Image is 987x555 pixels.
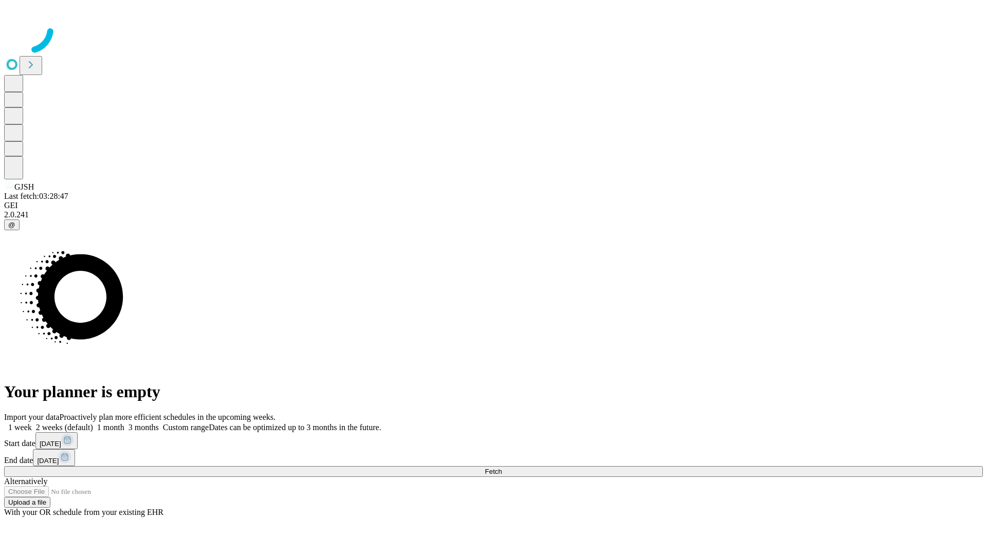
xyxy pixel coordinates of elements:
[14,182,34,191] span: GJSH
[37,457,59,465] span: [DATE]
[35,432,78,449] button: [DATE]
[4,382,983,401] h1: Your planner is empty
[4,477,47,486] span: Alternatively
[33,449,75,466] button: [DATE]
[60,413,276,421] span: Proactively plan more efficient schedules in the upcoming weeks.
[485,468,502,475] span: Fetch
[8,423,32,432] span: 1 week
[4,466,983,477] button: Fetch
[209,423,381,432] span: Dates can be optimized up to 3 months in the future.
[40,440,61,448] span: [DATE]
[4,449,983,466] div: End date
[4,497,50,508] button: Upload a file
[4,413,60,421] span: Import your data
[4,192,68,200] span: Last fetch: 03:28:47
[4,201,983,210] div: GEI
[4,432,983,449] div: Start date
[129,423,159,432] span: 3 months
[4,508,163,516] span: With your OR schedule from your existing EHR
[8,221,15,229] span: @
[36,423,93,432] span: 2 weeks (default)
[4,210,983,219] div: 2.0.241
[4,219,20,230] button: @
[97,423,124,432] span: 1 month
[163,423,209,432] span: Custom range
